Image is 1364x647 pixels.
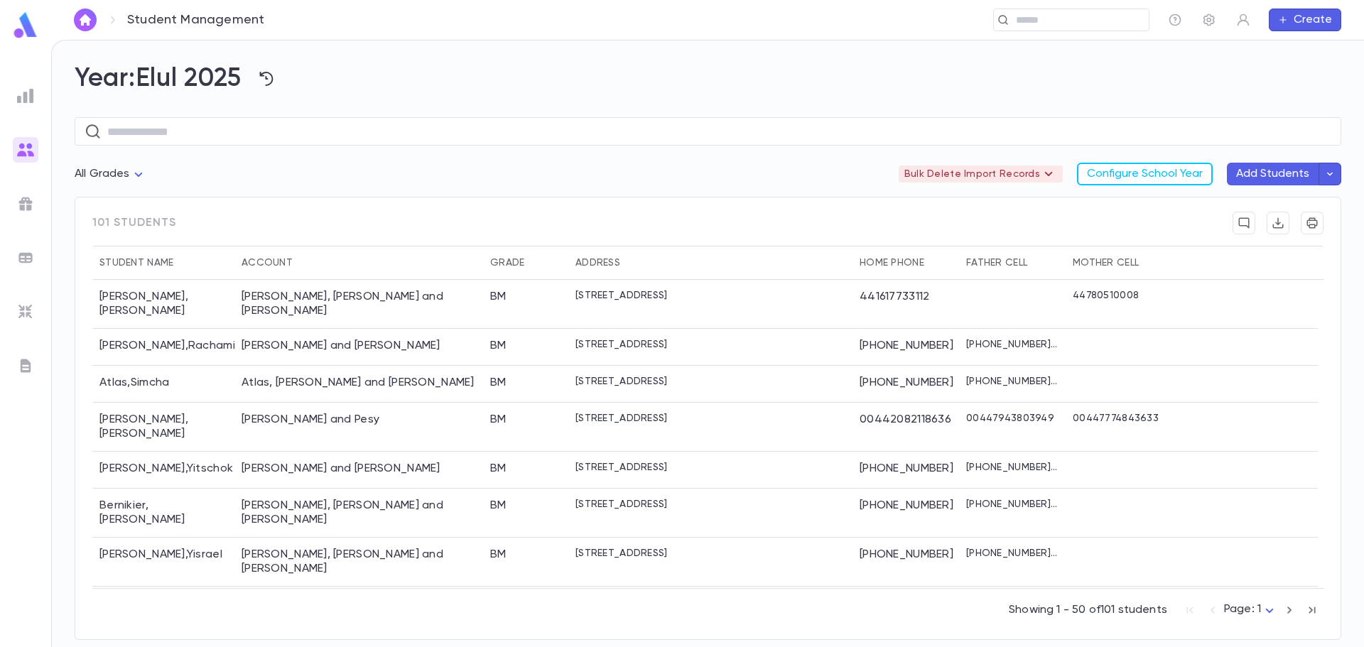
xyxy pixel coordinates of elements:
[75,168,130,180] span: All Grades
[852,403,959,452] div: 00442082118636
[77,14,94,26] img: home_white.a664292cf8c1dea59945f0da9f25487c.svg
[852,366,959,403] div: [PHONE_NUMBER]
[490,376,507,390] div: BM
[852,280,959,329] div: 441617733112
[1269,9,1341,31] button: Create
[11,11,40,39] img: logo
[242,246,293,280] div: Account
[242,462,440,476] div: Bamberger, Shlomo and Rivka
[92,538,234,587] div: [PERSON_NAME] , Yisrael
[483,246,568,280] div: Grade
[490,413,507,427] div: BM
[92,403,234,452] div: [PERSON_NAME] , [PERSON_NAME]
[575,548,667,559] p: [STREET_ADDRESS]
[1224,604,1261,615] span: Page: 1
[899,165,1063,183] div: Bulk Delete Import Records
[242,413,379,427] div: Bamberger, Nosson and Pesy
[575,376,667,387] p: [STREET_ADDRESS]
[1227,163,1319,185] button: Add Students
[75,161,147,188] div: All Grades
[966,246,1027,280] div: Father Cell
[1009,603,1167,617] p: Showing 1 - 50 of 101 students
[17,195,34,212] img: campaigns_grey.99e729a5f7ee94e3726e6486bddda8f1.svg
[490,339,507,353] div: BM
[1073,246,1139,280] div: Mother Cell
[242,548,476,576] div: Cohen, Shlomo Baruch and Sigalit
[92,329,234,366] div: [PERSON_NAME] , Rachamim
[575,462,667,473] p: [STREET_ADDRESS]
[490,462,507,476] div: BM
[92,280,234,329] div: [PERSON_NAME] , [PERSON_NAME]
[852,489,959,538] div: [PHONE_NUMBER]
[490,499,507,513] div: BM
[1224,599,1278,621] div: Page: 1
[966,462,1059,473] p: [PHONE_NUMBER], [PHONE_NUMBER], (750) 018-0974
[92,246,234,280] div: Student Name
[966,413,1054,424] p: 00447943803949
[242,290,476,318] div: Abenson, Yerucham Meir and Naomi
[575,339,667,350] p: [STREET_ADDRESS]
[966,339,1059,350] p: [PHONE_NUMBER], [PHONE_NUMBER]
[92,587,234,636] div: Drezdner , [PERSON_NAME]
[852,587,959,636] div: [PHONE_NUMBER]
[75,63,1341,94] h2: Year: Elul 2025
[852,538,959,587] div: [PHONE_NUMBER]
[17,141,34,158] img: students_gradient.3b4df2a2b995ef5086a14d9e1675a5ee.svg
[490,548,507,562] div: BM
[852,329,959,366] div: [PHONE_NUMBER]
[242,499,476,527] div: Bernikier, Aryeh Leib and Sara Ita
[234,246,483,280] div: Account
[1073,413,1159,424] p: 00447774843633
[860,246,924,280] div: Home Phone
[852,452,959,489] div: [PHONE_NUMBER]
[959,246,1066,280] div: Father Cell
[966,499,1059,510] p: [PHONE_NUMBER], [PHONE_NUMBER], [PHONE_NUMBER]
[92,489,234,538] div: Bernikier , [PERSON_NAME]
[1073,290,1139,301] p: 44780510008
[490,246,524,280] div: Grade
[92,452,234,489] div: [PERSON_NAME] , Yitschok
[575,290,667,301] p: [STREET_ADDRESS]
[575,413,667,424] p: [STREET_ADDRESS]
[17,357,34,374] img: letters_grey.7941b92b52307dd3b8a917253454ce1c.svg
[92,366,234,403] div: Atlas , Simcha
[966,376,1059,387] p: [PHONE_NUMBER], [PHONE_NUMBER], [PHONE_NUMBER], [PHONE_NUMBER]
[242,376,475,390] div: Atlas, Yosef and Sora
[99,246,173,280] div: Student Name
[242,339,440,353] div: Aboud, Yaakov Yehuda and Chana
[575,246,620,280] div: Address
[17,303,34,320] img: imports_grey.530a8a0e642e233f2baf0ef88e8c9fcb.svg
[127,12,264,28] p: Student Management
[17,249,34,266] img: batches_grey.339ca447c9d9533ef1741baa751efc33.svg
[17,87,34,104] img: reports_grey.c525e4749d1bce6a11f5fe2a8de1b229.svg
[904,165,1057,183] p: Bulk Delete Import Records
[490,290,507,304] div: BM
[852,246,959,280] div: Home Phone
[575,499,667,510] p: [STREET_ADDRESS]
[1066,246,1172,280] div: Mother Cell
[1077,163,1213,185] button: Configure School Year
[966,548,1059,559] p: [PHONE_NUMBER], [PHONE_NUMBER], [PHONE_NUMBER]
[92,216,176,230] span: 101 students
[568,246,852,280] div: Address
